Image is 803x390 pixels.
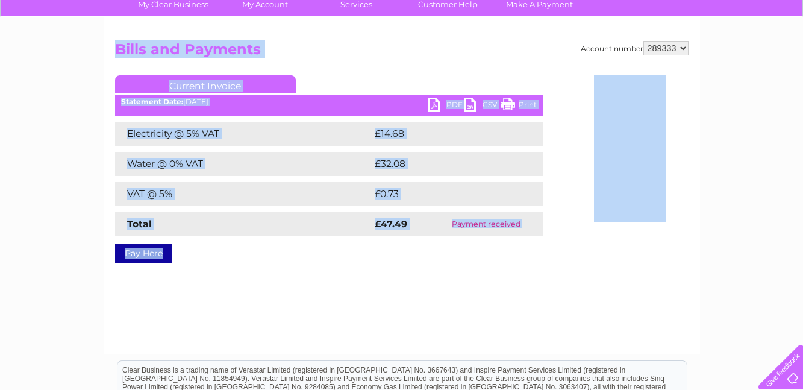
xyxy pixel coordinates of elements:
b: Statement Date: [121,97,183,106]
a: Log out [763,51,792,60]
a: Energy [621,51,648,60]
td: VAT @ 5% [115,182,372,206]
td: Payment received [430,212,542,236]
td: Electricity @ 5% VAT [115,122,372,146]
div: [DATE] [115,98,543,106]
a: Telecoms [655,51,691,60]
a: Pay Here [115,244,172,263]
a: Contact [723,51,752,60]
a: 0333 014 3131 [576,6,659,21]
td: Water @ 0% VAT [115,152,372,176]
td: £0.73 [372,182,514,206]
a: Print [501,98,537,115]
td: £14.68 [372,122,518,146]
td: £32.08 [372,152,519,176]
a: CSV [464,98,501,115]
a: PDF [428,98,464,115]
a: Water [591,51,614,60]
strong: Total [127,218,152,230]
div: Account number [581,41,689,55]
img: logo.png [28,31,90,68]
div: Clear Business is a trading name of Verastar Limited (registered in [GEOGRAPHIC_DATA] No. 3667643... [117,7,687,58]
h2: Bills and Payments [115,41,689,64]
a: Current Invoice [115,75,296,93]
a: Blog [698,51,716,60]
strong: £47.49 [375,218,407,230]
